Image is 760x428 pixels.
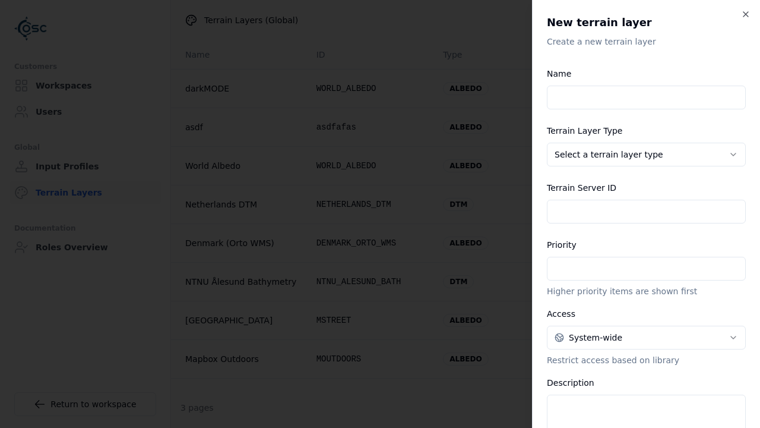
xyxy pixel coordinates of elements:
[547,69,571,78] label: Name
[547,309,575,319] label: Access
[547,36,746,48] p: Create a new terrain layer
[547,126,622,136] label: Terrain Layer Type
[547,14,746,31] h2: New terrain layer
[547,240,577,250] label: Priority
[547,285,746,297] p: Higher priority items are shown first
[547,354,746,366] p: Restrict access based on library
[547,378,594,388] label: Description
[547,183,616,193] label: Terrain Server ID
